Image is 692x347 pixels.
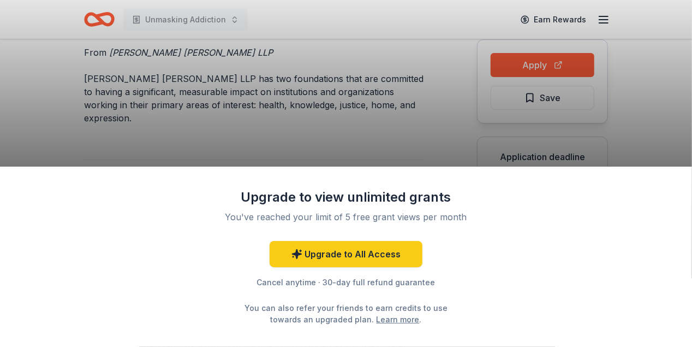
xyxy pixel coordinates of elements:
[377,314,420,325] a: Learn more
[204,189,488,206] div: Upgrade to view unlimited grants
[204,276,488,289] div: Cancel anytime · 30-day full refund guarantee
[217,210,475,224] div: You've reached your limit of 5 free grant views per month
[235,302,457,325] div: You can also refer your friends to earn credits to use towards an upgraded plan. .
[270,241,422,267] a: Upgrade to All Access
